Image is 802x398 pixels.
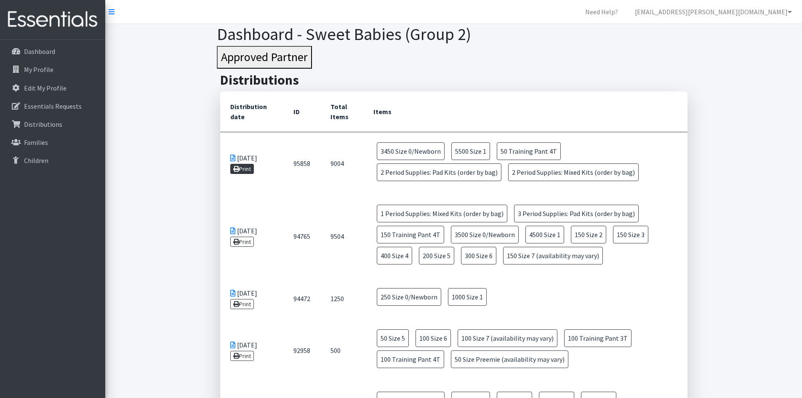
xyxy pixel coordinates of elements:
span: 3 Period Supplies: Pad Kits (order by bag) [514,205,639,222]
img: HumanEssentials [3,5,102,34]
a: Distributions [3,116,102,133]
a: Children [3,152,102,169]
a: Families [3,134,102,151]
p: Edit My Profile [24,84,67,92]
span: 100 Training Pant 4T [377,350,444,368]
a: Print [230,237,254,247]
td: 500 [320,319,364,382]
p: Essentials Requests [24,102,82,110]
span: 150 Training Pant 4T [377,226,444,243]
th: Distribution date [220,91,283,132]
span: 1000 Size 1 [448,288,487,306]
a: Print [230,351,254,361]
a: Print [230,299,254,309]
span: 3500 Size 0/Newborn [451,226,519,243]
td: 92958 [283,319,320,382]
span: 1 Period Supplies: Mixed Kits (order by bag) [377,205,507,222]
span: 300 Size 6 [461,247,496,264]
td: 94472 [283,278,320,319]
span: 4500 Size 1 [525,226,564,243]
td: 1250 [320,278,364,319]
th: Items [363,91,687,132]
h1: Dashboard - Sweet Babies (Group 2) [217,24,690,44]
span: 2 Period Supplies: Pad Kits (order by bag) [377,163,501,181]
span: 5500 Size 1 [451,142,490,160]
a: Print [230,164,254,174]
a: My Profile [3,61,102,78]
span: 200 Size 5 [419,247,454,264]
span: 150 Size 3 [613,226,648,243]
span: 100 Size 7 (availability may vary) [458,329,557,347]
span: 50 Training Pant 4T [497,142,561,160]
span: 2 Period Supplies: Mixed Kits (order by bag) [508,163,639,181]
h2: Distributions [220,72,687,88]
a: Edit My Profile [3,80,102,96]
span: 150 Size 2 [571,226,606,243]
span: 50 Size 5 [377,329,409,347]
span: 100 Training Pant 3T [564,329,631,347]
th: ID [283,91,320,132]
a: [EMAIL_ADDRESS][PERSON_NAME][DOMAIN_NAME] [628,3,799,20]
p: Distributions [24,120,62,128]
td: 9004 [320,132,364,195]
span: 150 Size 7 (availability may vary) [503,247,603,264]
p: My Profile [24,65,53,74]
span: 100 Size 6 [416,329,451,347]
p: Families [24,138,48,147]
td: 9504 [320,195,364,278]
td: [DATE] [220,278,283,319]
td: [DATE] [220,132,283,195]
span: 3450 Size 0/Newborn [377,142,445,160]
td: [DATE] [220,195,283,278]
a: Need Help? [578,3,625,20]
td: [DATE] [220,319,283,382]
td: 94765 [283,195,320,278]
a: Essentials Requests [3,98,102,115]
a: Dashboard [3,43,102,60]
p: Dashboard [24,47,55,56]
th: Total Items [320,91,364,132]
span: 50 Size Preemie (availability may vary) [451,350,568,368]
span: 400 Size 4 [377,247,412,264]
span: 250 Size 0/Newborn [377,288,441,306]
td: 95858 [283,132,320,195]
button: Approved Partner [217,46,312,69]
p: Children [24,156,48,165]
